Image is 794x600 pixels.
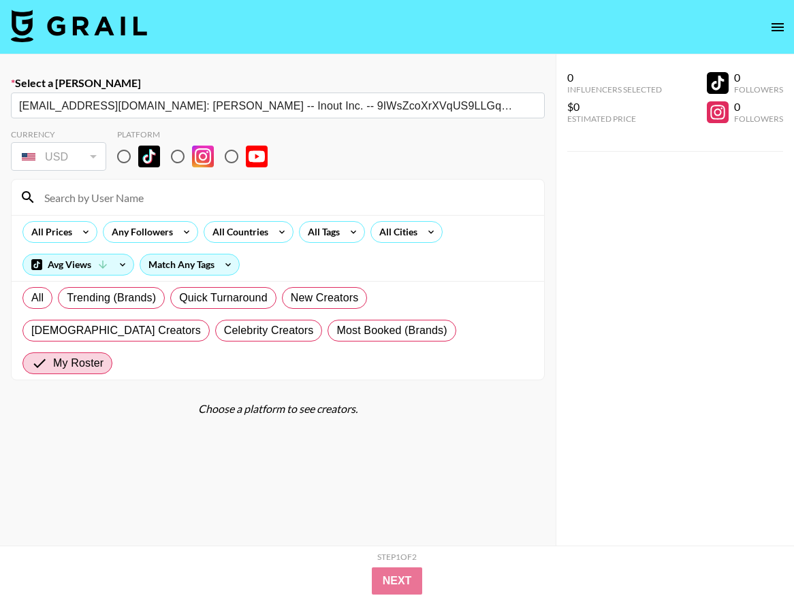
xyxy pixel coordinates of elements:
[104,222,176,242] div: Any Followers
[567,100,662,114] div: $0
[138,146,160,167] img: TikTok
[23,254,133,275] div: Avg Views
[734,100,783,114] div: 0
[371,222,420,242] div: All Cities
[734,71,783,84] div: 0
[224,322,314,339] span: Celebrity Creators
[567,71,662,84] div: 0
[204,222,271,242] div: All Countries
[300,222,343,242] div: All Tags
[567,114,662,124] div: Estimated Price
[377,552,417,562] div: Step 1 of 2
[11,76,545,90] label: Select a [PERSON_NAME]
[179,290,268,306] span: Quick Turnaround
[192,146,214,167] img: Instagram
[734,84,783,95] div: Followers
[372,567,423,595] button: Next
[140,254,239,275] div: Match Any Tags
[14,145,104,169] div: USD
[567,84,662,95] div: Influencers Selected
[36,186,536,208] input: Search by User Name
[291,290,359,306] span: New Creators
[246,146,268,167] img: YouTube
[11,129,106,139] div: Currency
[53,355,104,371] span: My Roster
[23,222,75,242] div: All Prices
[764,14,791,41] button: open drawer
[31,322,201,339] span: [DEMOGRAPHIC_DATA] Creators
[336,322,447,339] span: Most Booked (Brands)
[117,129,279,139] div: Platform
[67,290,156,306] span: Trending (Brands)
[31,290,44,306] span: All
[11,402,545,416] div: Choose a platform to see creators.
[11,10,147,42] img: Grail Talent
[734,114,783,124] div: Followers
[11,139,106,173] div: Currency is locked to USD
